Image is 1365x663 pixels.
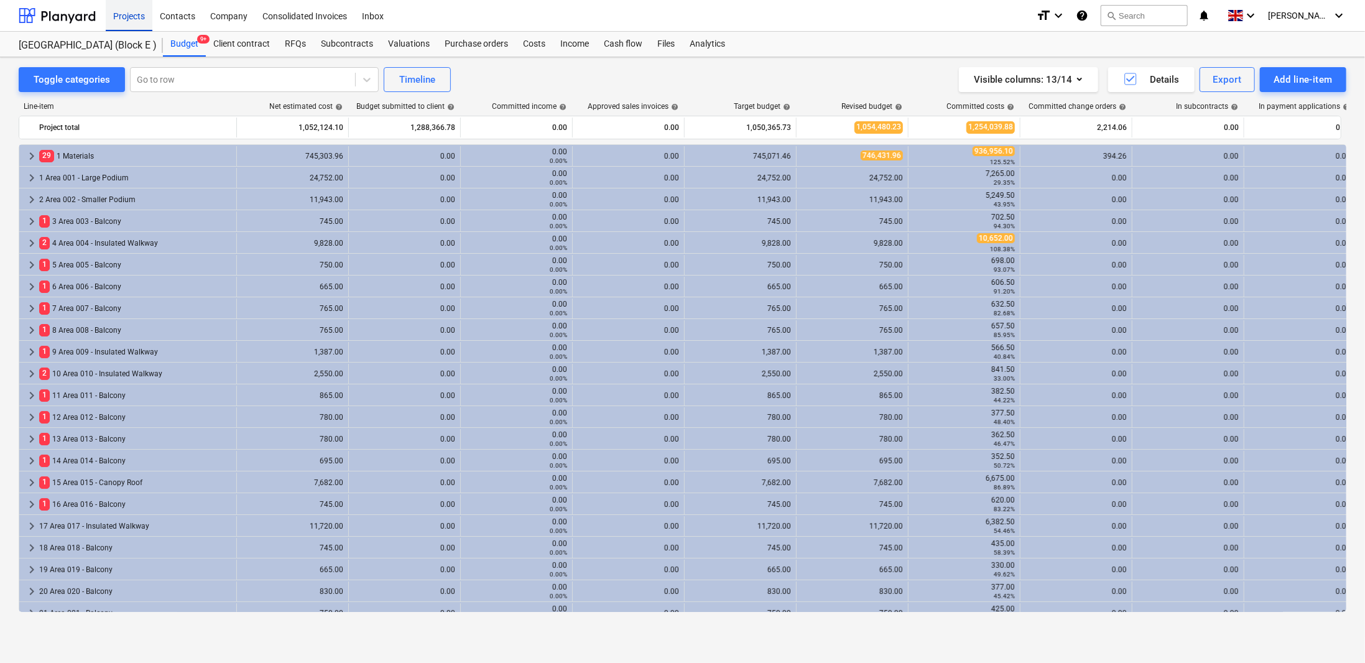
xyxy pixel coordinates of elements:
[914,343,1015,361] div: 566.50
[242,282,343,291] div: 665.00
[802,391,903,400] div: 865.00
[914,191,1015,208] div: 5,249.50
[578,174,679,182] div: 0.00
[1025,217,1127,226] div: 0.00
[596,32,650,57] a: Cash flow
[550,419,567,425] small: 0.00%
[802,304,903,313] div: 765.00
[994,353,1015,360] small: 40.84%
[1137,282,1239,291] div: 0.00
[354,217,455,226] div: 0.00
[492,102,567,111] div: Committed income
[1025,118,1127,137] div: 2,214.06
[690,348,791,356] div: 1,387.00
[690,239,791,248] div: 9,828.00
[1331,8,1346,23] i: keyboard_arrow_down
[1025,369,1127,378] div: 0.00
[39,433,50,445] span: 1
[553,32,596,57] a: Income
[990,159,1015,165] small: 125.52%
[24,149,39,164] span: keyboard_arrow_right
[242,174,343,182] div: 24,752.00
[994,397,1015,404] small: 44.22%
[1228,103,1238,111] span: help
[277,32,313,57] a: RFQs
[802,348,903,356] div: 1,387.00
[39,324,50,336] span: 1
[1268,11,1330,21] span: [PERSON_NAME]
[384,67,451,92] button: Timeline
[445,103,455,111] span: help
[1025,304,1127,313] div: 0.00
[24,214,39,229] span: keyboard_arrow_right
[39,233,231,253] div: 4 Area 004 - Insulated Walkway
[802,174,903,182] div: 24,752.00
[1200,67,1256,92] button: Export
[466,430,567,448] div: 0.00
[550,331,567,338] small: 0.00%
[39,168,231,188] div: 1 Area 001 - Large Podium
[39,255,231,275] div: 5 Area 005 - Balcony
[1106,11,1116,21] span: search
[802,239,903,248] div: 9,828.00
[354,282,455,291] div: 0.00
[1274,72,1333,88] div: Add line-item
[1249,118,1351,137] div: 0.00
[516,32,553,57] div: Costs
[24,432,39,447] span: keyboard_arrow_right
[39,150,54,162] span: 29
[39,237,50,249] span: 2
[354,239,455,248] div: 0.00
[354,369,455,378] div: 0.00
[994,440,1015,447] small: 46.47%
[578,282,679,291] div: 0.00
[381,32,437,57] a: Valuations
[1036,8,1051,23] i: format_size
[24,606,39,621] span: keyboard_arrow_right
[333,103,343,111] span: help
[690,261,791,269] div: 750.00
[578,369,679,378] div: 0.00
[466,343,567,361] div: 0.00
[466,234,567,252] div: 0.00
[1137,348,1239,356] div: 0.00
[690,304,791,313] div: 765.00
[861,151,903,160] span: 746,431.96
[466,300,567,317] div: 0.00
[24,584,39,599] span: keyboard_arrow_right
[24,519,39,534] span: keyboard_arrow_right
[946,102,1014,111] div: Committed costs
[550,375,567,382] small: 0.00%
[466,322,567,339] div: 0.00
[1116,103,1126,111] span: help
[19,102,236,111] div: Line-item
[682,32,733,57] a: Analytics
[959,67,1098,92] button: Visible columns:13/14
[578,152,679,160] div: 0.00
[24,301,39,316] span: keyboard_arrow_right
[242,391,343,400] div: 865.00
[354,174,455,182] div: 0.00
[242,239,343,248] div: 9,828.00
[437,32,516,57] a: Purchase orders
[966,121,1015,133] span: 1,254,039.88
[1259,102,1350,111] div: In payment applications
[578,118,679,137] div: 0.00
[690,391,791,400] div: 865.00
[1249,348,1351,356] div: 0.00
[399,72,435,88] div: Timeline
[1108,67,1195,92] button: Details
[24,170,39,185] span: keyboard_arrow_right
[669,103,678,111] span: help
[994,201,1015,208] small: 43.95%
[242,195,343,204] div: 11,943.00
[206,32,277,57] div: Client contract
[690,174,791,182] div: 24,752.00
[557,103,567,111] span: help
[690,413,791,422] div: 780.00
[1137,152,1239,160] div: 0.00
[466,409,567,426] div: 0.00
[242,217,343,226] div: 745.00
